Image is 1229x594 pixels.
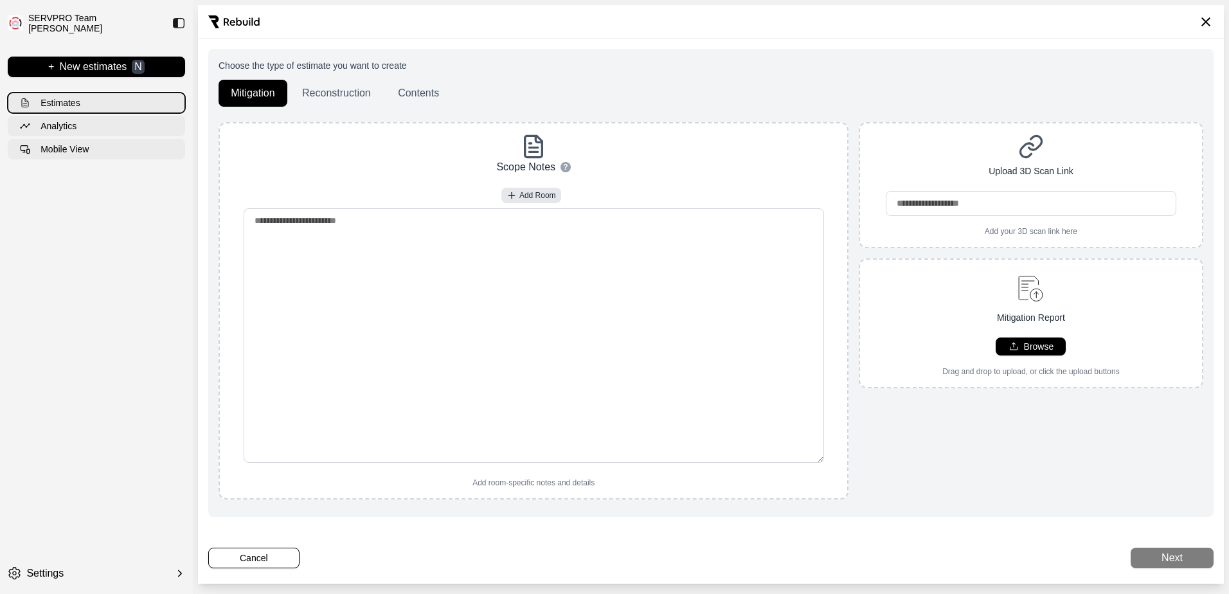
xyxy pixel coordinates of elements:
[472,478,595,488] p: Add room-specific notes and details
[496,159,555,175] p: Scope Notes
[8,116,185,136] button: Analytics
[942,366,1120,377] p: Drag and drop to upload, or click the upload buttons
[290,80,383,107] button: Reconstruction
[996,337,1066,355] button: Browse
[40,96,80,109] p: Estimates
[172,17,185,30] img: toggle sidebar
[989,165,1073,178] p: Upload 3D Scan Link
[501,188,561,203] button: Add Room
[8,57,185,77] button: +New estimatesN
[8,15,23,31] img: sidebar
[208,15,260,28] img: Rebuild
[519,190,556,201] span: Add Room
[48,60,54,75] p: +
[1024,340,1054,353] p: Browse
[219,59,1203,72] p: Choose the type of estimate you want to create
[219,80,287,107] button: Mitigation
[40,143,89,156] p: Mobile View
[997,311,1065,325] p: Mitigation Report
[8,93,185,113] button: Estimates
[59,60,127,75] p: New estimates
[28,13,162,33] p: SERVPRO Team [PERSON_NAME]
[26,566,64,581] p: Settings
[1012,270,1049,306] img: upload-document.svg
[386,80,451,107] button: Contents
[40,120,76,132] p: Analytics
[985,226,1077,237] p: Add your 3D scan link here
[132,60,145,75] div: N
[208,548,300,568] button: Cancel
[8,139,185,159] button: Mobile View
[563,162,568,172] span: ?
